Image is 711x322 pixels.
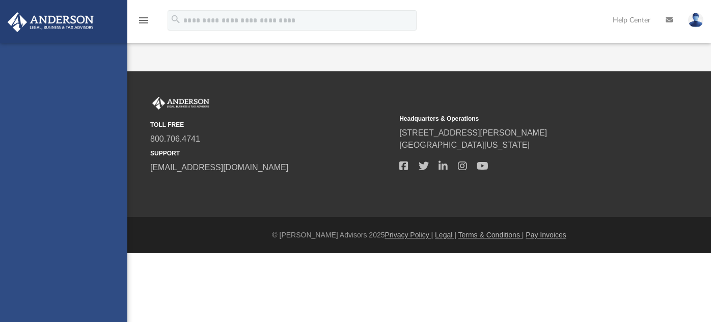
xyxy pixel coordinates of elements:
[5,12,97,32] img: Anderson Advisors Platinum Portal
[150,135,200,143] a: 800.706.4741
[150,163,288,172] a: [EMAIL_ADDRESS][DOMAIN_NAME]
[435,231,456,239] a: Legal |
[170,14,181,25] i: search
[385,231,433,239] a: Privacy Policy |
[399,128,547,137] a: [STREET_ADDRESS][PERSON_NAME]
[138,19,150,26] a: menu
[458,231,524,239] a: Terms & Conditions |
[138,14,150,26] i: menu
[150,97,211,110] img: Anderson Advisors Platinum Portal
[526,231,566,239] a: Pay Invoices
[688,13,703,28] img: User Pic
[150,149,392,158] small: SUPPORT
[399,141,530,149] a: [GEOGRAPHIC_DATA][US_STATE]
[150,120,392,129] small: TOLL FREE
[399,114,641,123] small: Headquarters & Operations
[127,230,711,240] div: © [PERSON_NAME] Advisors 2025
